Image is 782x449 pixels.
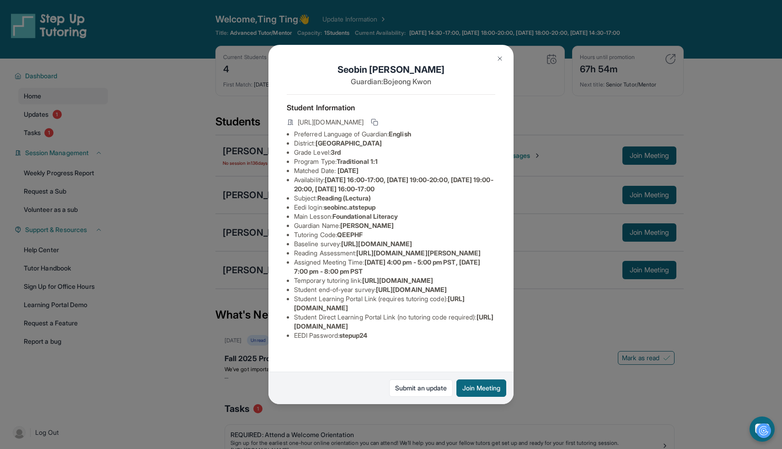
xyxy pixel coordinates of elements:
[362,276,433,284] span: [URL][DOMAIN_NAME]
[317,194,371,202] span: Reading (Lectura)
[294,276,495,285] li: Temporary tutoring link :
[376,286,447,293] span: [URL][DOMAIN_NAME]
[294,176,493,193] span: [DATE] 16:00-17:00, [DATE] 19:00-20:00, [DATE] 19:00-20:00, [DATE] 16:00-17:00
[294,130,495,139] li: Preferred Language of Guardian:
[496,55,503,62] img: Close Icon
[389,130,411,138] span: English
[287,76,495,87] p: Guardian: Bojeong Kwon
[337,157,378,165] span: Traditional 1:1
[389,379,453,397] a: Submit an update
[294,166,495,175] li: Matched Date:
[750,417,775,442] button: chat-button
[341,240,412,248] span: [URL][DOMAIN_NAME]
[369,117,380,128] button: Copy link
[294,203,495,212] li: Eedi login :
[340,222,394,229] span: [PERSON_NAME]
[287,63,495,76] h1: Seobin [PERSON_NAME]
[356,249,481,257] span: [URL][DOMAIN_NAME][PERSON_NAME]
[456,379,506,397] button: Join Meeting
[294,285,495,294] li: Student end-of-year survey :
[294,139,495,148] li: District:
[337,231,363,238] span: QEEPHF
[331,148,341,156] span: 3rd
[337,167,359,174] span: [DATE]
[316,139,382,147] span: [GEOGRAPHIC_DATA]
[294,148,495,157] li: Grade Level:
[287,102,495,113] h4: Student Information
[332,212,398,220] span: Foundational Literacy
[294,230,495,239] li: Tutoring Code :
[294,212,495,221] li: Main Lesson :
[294,258,495,276] li: Assigned Meeting Time :
[294,239,495,249] li: Baseline survey :
[294,194,495,203] li: Subject :
[339,331,368,339] span: stepup24
[294,249,495,258] li: Reading Assessment :
[294,313,495,331] li: Student Direct Learning Portal Link (no tutoring code required) :
[294,157,495,166] li: Program Type:
[298,118,364,127] span: [URL][DOMAIN_NAME]
[294,221,495,230] li: Guardian Name :
[294,331,495,340] li: EEDI Password :
[324,203,375,211] span: seobinc.atstepup
[294,258,480,275] span: [DATE] 4:00 pm - 5:00 pm PST, [DATE] 7:00 pm - 8:00 pm PST
[294,294,495,313] li: Student Learning Portal Link (requires tutoring code) :
[294,175,495,194] li: Availability:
